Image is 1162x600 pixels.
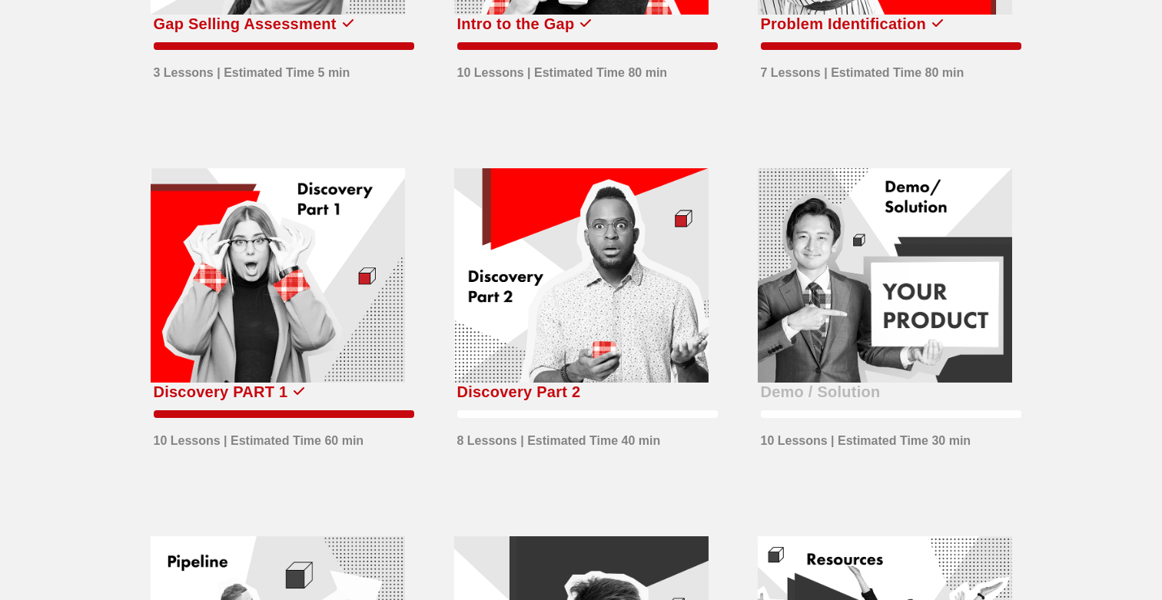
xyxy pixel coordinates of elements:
div: 10 Lessons | Estimated Time 60 min [154,424,364,450]
div: Gap Selling Assessment [154,12,337,36]
div: Discovery Part 2 [457,380,581,404]
div: Discovery PART 1 [154,380,288,404]
div: Intro to the Gap [457,12,575,36]
div: 10 Lessons | Estimated Time 30 min [761,424,971,450]
div: 10 Lessons | Estimated Time 80 min [457,56,668,82]
div: 3 Lessons | Estimated Time 5 min [154,56,350,82]
div: 7 Lessons | Estimated Time 80 min [761,56,964,82]
div: Problem Identification [761,12,927,36]
div: Demo / Solution [761,380,881,404]
div: 8 Lessons | Estimated Time 40 min [457,424,661,450]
